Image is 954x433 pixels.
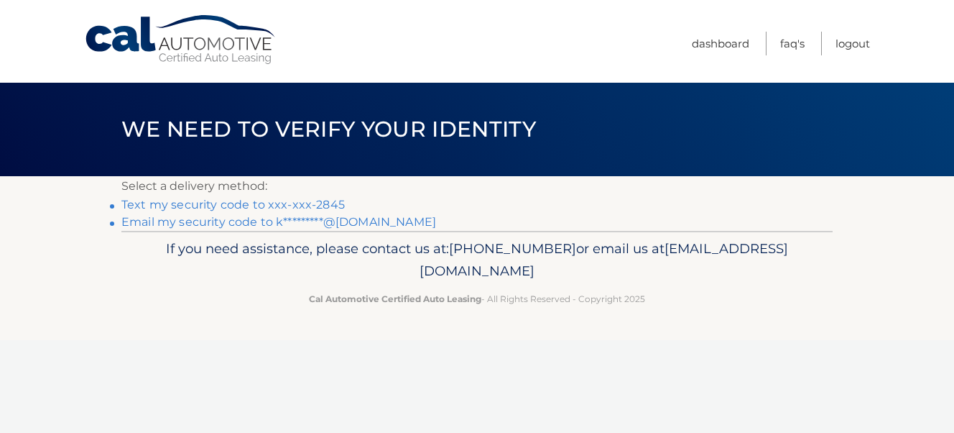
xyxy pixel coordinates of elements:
p: Select a delivery method: [121,176,833,196]
a: Cal Automotive [84,14,278,65]
a: FAQ's [780,32,805,55]
strong: Cal Automotive Certified Auto Leasing [309,293,481,304]
p: If you need assistance, please contact us at: or email us at [131,237,823,283]
a: Logout [835,32,870,55]
a: Email my security code to k*********@[DOMAIN_NAME] [121,215,436,229]
span: We need to verify your identity [121,116,536,142]
p: - All Rights Reserved - Copyright 2025 [131,291,823,306]
a: Dashboard [692,32,749,55]
span: [PHONE_NUMBER] [449,240,576,257]
a: Text my security code to xxx-xxx-2845 [121,198,345,211]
